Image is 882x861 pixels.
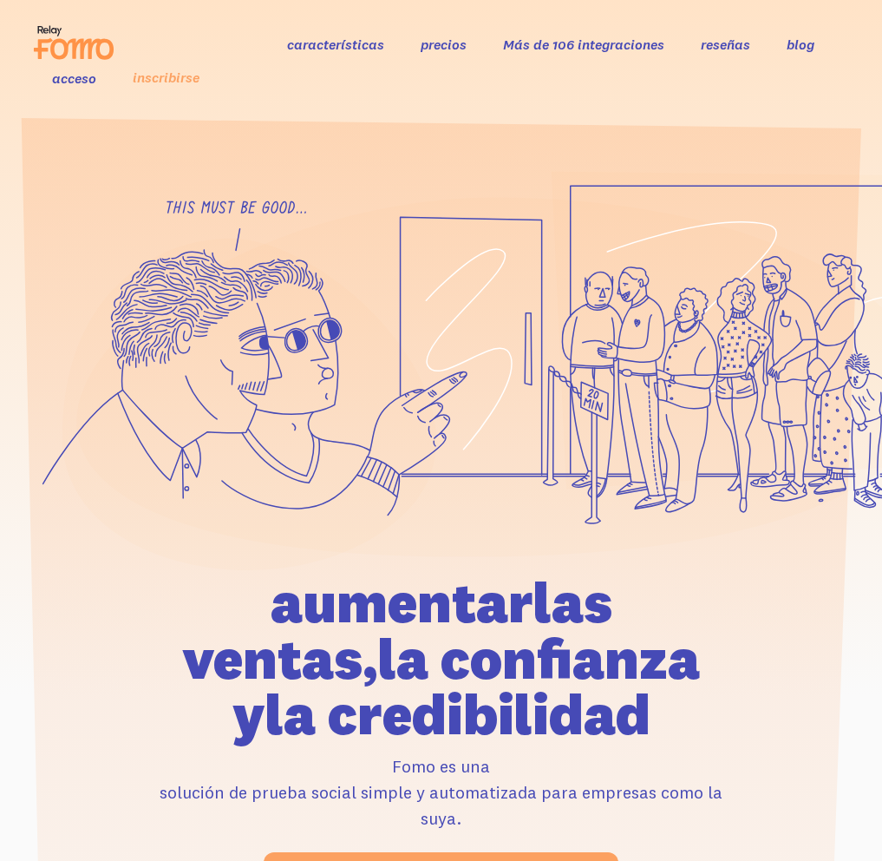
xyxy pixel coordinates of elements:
[160,781,722,829] font: solución de prueba social simple y automatizada para empresas como la suya.
[182,567,612,693] font: las ventas,
[271,567,533,637] font: aumentar
[787,36,814,53] a: blog
[133,69,199,87] a: inscribirse
[232,623,701,750] font: la confianza y
[421,36,467,53] a: precios
[392,755,490,777] font: Fomo es una
[287,36,384,53] a: características
[503,36,664,53] a: Más de 106 integraciones
[265,679,650,749] font: la credibilidad
[52,69,96,87] a: acceso
[701,36,750,53] a: reseñas
[133,69,199,86] font: inscribirse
